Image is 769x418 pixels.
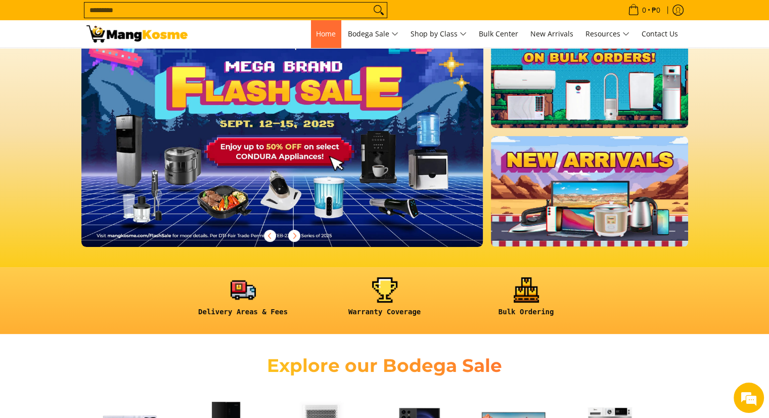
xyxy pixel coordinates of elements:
a: Resources [580,20,635,48]
a: Bulk Center [474,20,523,48]
a: Bodega Sale [343,20,403,48]
span: • [625,5,663,16]
button: Search [371,3,387,18]
div: Chat with us now [53,57,170,70]
button: Previous [259,225,281,247]
span: Shop by Class [411,28,467,40]
span: Contact Us [642,29,678,38]
span: Bulk Center [479,29,518,38]
a: New Arrivals [525,20,578,48]
a: <h6><strong>Bulk Ordering</strong></h6> [461,277,592,324]
span: 0 [641,7,648,14]
span: Bodega Sale [348,28,398,40]
nav: Main Menu [198,20,683,48]
img: Mang Kosme: Your Home Appliances Warehouse Sale Partner! [86,25,188,43]
span: Home [316,29,336,38]
h2: Explore our Bodega Sale [238,354,531,377]
a: <h6><strong>Delivery Areas & Fees</strong></h6> [177,277,309,324]
span: New Arrivals [530,29,573,38]
a: Contact Us [637,20,683,48]
textarea: Type your message and hit 'Enter' [5,276,193,312]
button: Next [283,225,305,247]
span: We're online! [59,128,140,230]
a: <h6><strong>Warranty Coverage</strong></h6> [319,277,450,324]
a: Shop by Class [405,20,472,48]
img: Desktop homepage 29339654 2507 42fb b9ff a0650d39e9ed [81,18,483,247]
a: Home [311,20,341,48]
span: ₱0 [650,7,662,14]
div: Minimize live chat window [166,5,190,29]
span: Resources [585,28,629,40]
